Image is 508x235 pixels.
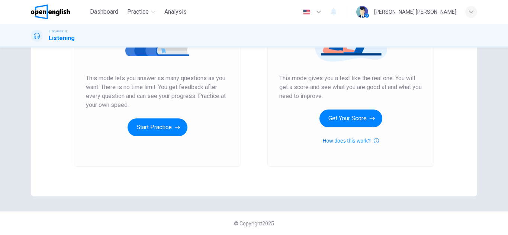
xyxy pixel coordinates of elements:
[87,5,121,19] button: Dashboard
[234,221,274,226] span: © Copyright 2025
[322,136,379,145] button: How does this work?
[128,118,187,136] button: Start Practice
[49,29,67,34] span: Linguaskill
[319,110,382,127] button: Get Your Score
[90,7,118,16] span: Dashboard
[302,9,311,15] img: en
[124,5,158,19] button: Practice
[31,4,70,19] img: OpenEnglish logo
[279,74,422,101] span: This mode gives you a test like the real one. You will get a score and see what you are good at a...
[49,34,75,43] h1: Listening
[127,7,149,16] span: Practice
[161,5,190,19] button: Analysis
[31,4,87,19] a: OpenEnglish logo
[374,7,456,16] div: [PERSON_NAME] [PERSON_NAME]
[86,74,229,110] span: This mode lets you answer as many questions as you want. There is no time limit. You get feedback...
[164,7,187,16] span: Analysis
[356,6,368,18] img: Profile picture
